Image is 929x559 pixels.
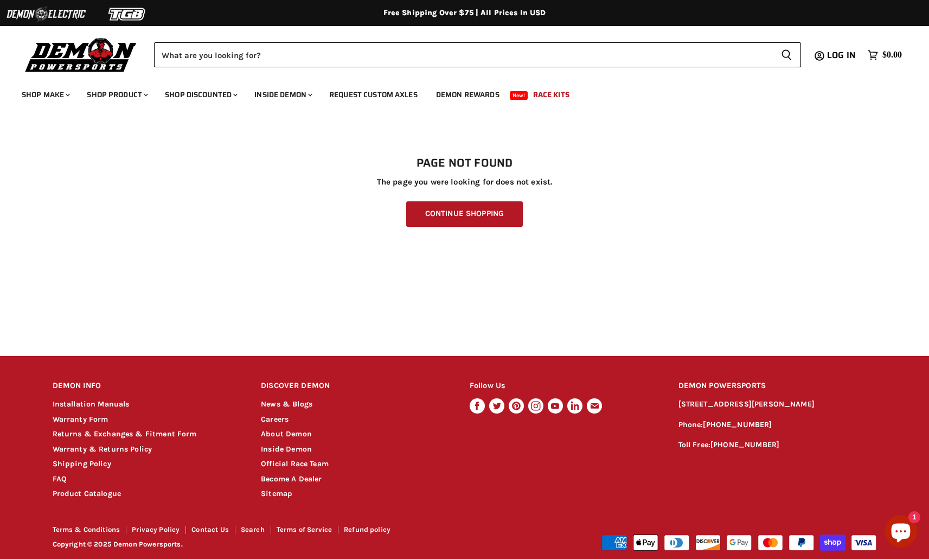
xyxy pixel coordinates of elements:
a: Warranty Form [53,415,108,424]
button: Search [772,42,801,67]
img: TGB Logo 2 [87,4,168,24]
a: Shipping Policy [53,459,111,468]
a: [PHONE_NUMBER] [703,420,772,429]
span: Log in [827,48,856,62]
a: Sitemap [261,489,292,498]
a: Product Catalogue [53,489,121,498]
img: Demon Electric Logo 2 [5,4,87,24]
div: Free Shipping Over $75 | All Prices In USD [31,8,899,18]
h2: DEMON INFO [53,373,241,399]
a: News & Blogs [261,399,312,409]
a: Terms of Service [277,525,332,533]
p: Copyright © 2025 Demon Powersports. [53,541,466,549]
a: Log in [822,50,862,60]
span: $0.00 [882,50,902,60]
a: About Demon [261,429,312,439]
a: [PHONE_NUMBER] [710,440,779,449]
a: Official Race Team [261,459,329,468]
span: New! [510,91,528,100]
a: Terms & Conditions [53,525,120,533]
a: Request Custom Axles [321,84,426,106]
a: Race Kits [525,84,578,106]
a: Shop Product [79,84,155,106]
p: Toll Free: [678,439,877,452]
a: Demon Rewards [428,84,508,106]
a: Search [241,525,265,533]
a: Careers [261,415,289,424]
a: $0.00 [862,47,907,63]
inbox-online-store-chat: Shopify online store chat [881,515,920,550]
a: Inside Demon [246,84,319,106]
h2: DISCOVER DEMON [261,373,449,399]
img: Demon Powersports [22,35,140,74]
a: Inside Demon [261,444,312,454]
a: Refund policy [344,525,390,533]
a: Privacy Policy [132,525,180,533]
input: Search [154,42,772,67]
a: Shop Discounted [157,84,244,106]
h1: Page not found [53,157,877,170]
p: Phone: [678,419,877,431]
a: FAQ [53,474,67,484]
a: Continue Shopping [406,201,523,227]
nav: Footer [53,526,466,537]
a: Shop Make [14,84,76,106]
a: Installation Manuals [53,399,130,409]
a: Contact Us [191,525,229,533]
form: Product [154,42,801,67]
p: [STREET_ADDRESS][PERSON_NAME] [678,398,877,411]
h2: Follow Us [470,373,658,399]
p: The page you were looking for does not exist. [53,177,877,187]
a: Returns & Exchanges & Fitment Form [53,429,197,439]
a: Warranty & Returns Policy [53,444,152,454]
h2: DEMON POWERSPORTS [678,373,877,399]
ul: Main menu [14,79,899,106]
a: Become A Dealer [261,474,322,484]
